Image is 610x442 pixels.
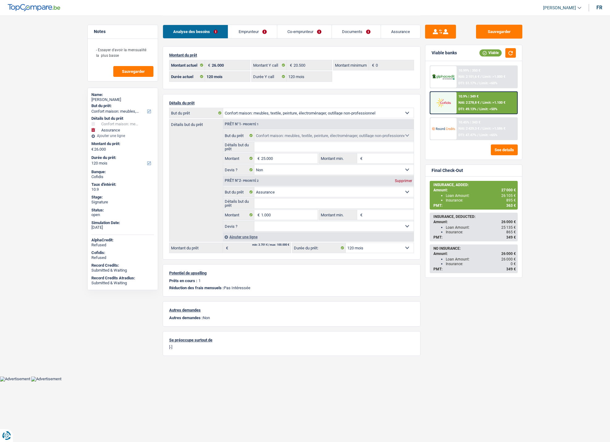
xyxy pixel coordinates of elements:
[91,238,154,243] div: AlphaCredit:
[433,267,516,271] div: PMT:
[433,235,516,240] div: PMT:
[223,131,254,140] label: But du prêt
[433,183,516,187] div: INSURANCE, ADDED:
[91,268,154,273] div: Submitted & Waiting
[169,60,205,70] label: Montant actuel
[198,278,201,283] p: 1
[252,60,287,70] label: Montant Y call
[506,230,516,234] span: 865 €
[433,246,516,251] div: NO INSURANCE:
[91,134,154,138] div: Ajouter une ligne
[501,188,516,192] span: 27 000 €
[446,230,516,234] div: Insurance:
[458,127,479,131] span: NAI: 2 429,3 €
[381,25,420,38] a: Assurance
[91,220,154,225] div: Simulation Date:
[501,225,516,230] span: 25 135 €
[91,208,154,213] div: Status:
[501,194,516,198] span: 26 105 €
[319,210,357,220] label: Montant min.
[254,153,261,163] span: €
[241,123,259,126] span: - Priorité 1
[223,232,414,241] div: Ajouter une ligne
[91,116,154,121] div: Détails but du prêt
[458,101,479,105] span: NAI: 2 278,8 €
[252,244,289,246] div: min: 3.701 € / max: 100.000 €
[433,220,516,224] div: Amount:
[433,215,516,219] div: INSURANCE, DEDUCTED:
[433,252,516,256] div: Amount:
[446,198,516,202] div: Insurance:
[169,101,414,105] p: Détails du prêt
[91,225,154,230] div: [DATE]
[596,5,602,10] div: fr
[169,53,414,57] p: Montant du prêt
[228,25,277,38] a: Emprunteur
[169,345,414,349] p: [-]
[94,29,152,34] h5: Notes
[91,174,154,179] div: Cofidis
[223,187,254,197] label: But du prêt
[480,127,482,131] span: /
[91,276,154,281] div: Record Credits Atradius:
[91,147,94,152] span: €
[506,198,516,202] span: 895 €
[479,107,497,111] span: Limit: <50%
[501,220,516,224] span: 26 000 €
[476,25,522,39] button: Sauvegarder
[169,243,223,253] label: Montant du prêt
[223,179,260,183] div: Prêt n°2
[477,81,478,85] span: /
[277,25,332,38] a: Co-emprunteur
[169,308,414,312] p: Autres demandes
[543,5,576,10] span: [PERSON_NAME]
[458,94,478,98] div: 10.9% | 349 €
[163,25,228,38] a: Analyse des besoins
[432,50,457,56] div: Viable banks
[31,377,61,382] img: Advertisement
[491,144,518,155] button: See details
[91,182,154,187] div: Taux d'intérêt:
[91,255,154,260] div: Refused
[501,257,516,261] span: 26 000 €
[332,25,381,38] a: Documents
[169,315,203,320] span: Autres demandes :
[501,252,516,256] span: 26 000 €
[357,210,364,220] span: €
[169,108,223,118] label: But du prêt
[205,60,212,70] span: €
[8,4,60,11] img: TopCompare Logo
[483,127,505,131] span: Limit: >1.586 €
[169,119,223,127] label: Détails but du prêt
[254,210,261,220] span: €
[223,165,254,175] label: Devis ?
[91,169,154,174] div: Banque:
[432,168,463,173] div: Final Check-Out
[223,142,254,152] label: Détails but du prêt
[241,179,259,182] span: - Priorité 2
[446,257,516,261] div: Loan Amount:
[479,49,502,56] div: Viable
[91,250,154,255] div: Cofidis:
[458,75,479,79] span: NAI: 2 101,6 €
[169,286,414,290] p: Pas Intéressée
[91,187,154,192] div: 10.9
[91,263,154,268] div: Record Credits:
[506,203,516,208] span: 363 €
[169,271,414,275] p: Potentiel de upselling
[479,133,497,137] span: Limit: <65%
[483,101,505,105] span: Limit: >1.100 €
[169,286,224,290] span: Réduction des frais mensuels :
[91,195,154,200] div: Stage:
[91,155,153,160] label: Durée du prêt:
[252,72,287,81] label: Durée Y call
[458,133,476,137] span: DTI: 47.47%
[122,69,145,73] span: Sauvegarder
[369,60,376,70] span: €
[458,81,476,85] span: DTI: 51.17%
[446,225,516,230] div: Loan Amount:
[480,101,482,105] span: /
[287,60,294,70] span: €
[91,200,154,205] div: Signature
[432,73,455,81] img: AlphaCredit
